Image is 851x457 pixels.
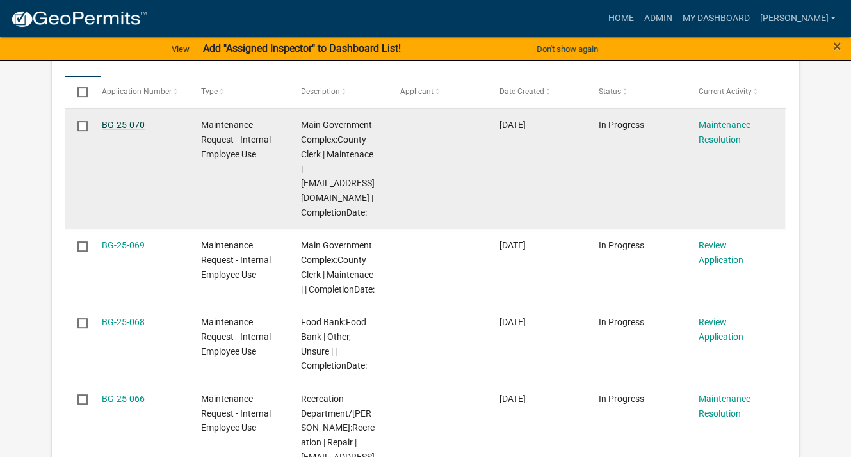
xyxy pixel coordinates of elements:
[300,317,366,371] span: Food Bank:Food Bank | Other, Unsure | | CompletionDate:
[300,87,339,96] span: Description
[499,394,526,404] span: 08/18/2025
[201,87,218,96] span: Type
[102,120,145,130] a: BG-25-070
[65,77,89,108] datatable-header-cell: Select
[599,87,621,96] span: Status
[400,87,434,96] span: Applicant
[300,120,374,218] span: Main Government Complex:County Clerk | Maintenace | pmetz@madisonco.us | CompletionDate:
[599,240,644,250] span: In Progress
[102,240,145,250] a: BG-25-069
[754,6,841,31] a: [PERSON_NAME]
[189,77,288,108] datatable-header-cell: Type
[90,77,189,108] datatable-header-cell: Application Number
[603,6,638,31] a: Home
[638,6,677,31] a: Admin
[388,77,487,108] datatable-header-cell: Applicant
[487,77,587,108] datatable-header-cell: Date Created
[833,38,841,54] button: Close
[599,394,644,404] span: In Progress
[300,240,374,294] span: Main Government Complex:County Clerk | Maintenace | | CompletionDate:
[499,317,526,327] span: 08/19/2025
[202,42,400,54] strong: Add "Assigned Inspector" to Dashboard List!
[102,394,145,404] a: BG-25-066
[677,6,754,31] a: My Dashboard
[499,120,526,130] span: 08/19/2025
[499,240,526,250] span: 08/19/2025
[587,77,686,108] datatable-header-cell: Status
[698,317,743,342] a: Review Application
[201,317,271,357] span: Maintenance Request - Internal Employee Use
[698,120,750,145] a: Maintenance Resolution
[698,394,750,419] a: Maintenance Resolution
[686,77,785,108] datatable-header-cell: Current Activity
[166,38,195,60] a: View
[201,240,271,280] span: Maintenance Request - Internal Employee Use
[698,240,743,265] a: Review Application
[698,87,751,96] span: Current Activity
[599,317,644,327] span: In Progress
[531,38,603,60] button: Don't show again
[288,77,387,108] datatable-header-cell: Description
[201,120,271,159] span: Maintenance Request - Internal Employee Use
[102,317,145,327] a: BG-25-068
[599,120,644,130] span: In Progress
[201,394,271,433] span: Maintenance Request - Internal Employee Use
[102,87,172,96] span: Application Number
[499,87,544,96] span: Date Created
[833,37,841,55] span: ×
